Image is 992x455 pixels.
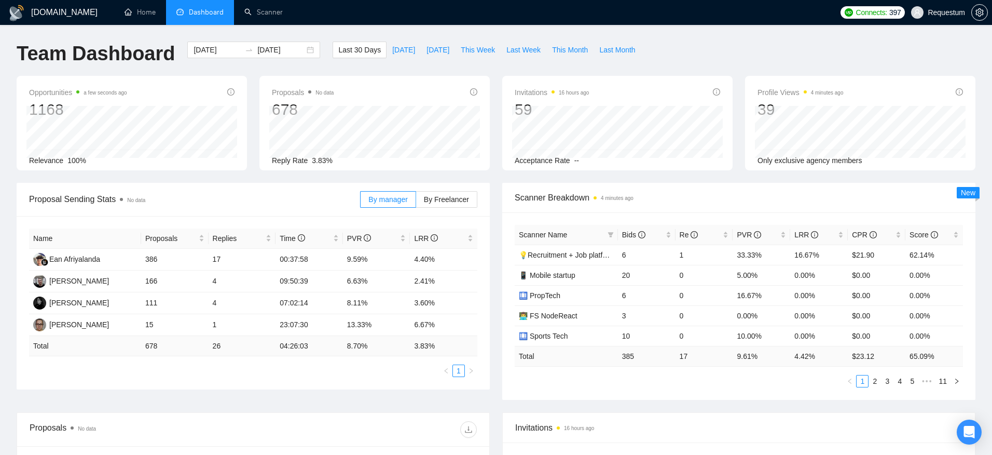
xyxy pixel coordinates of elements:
[519,231,567,239] span: Scanner Name
[194,44,241,56] input: Start date
[506,44,541,56] span: Last Week
[790,265,848,285] td: 0.00%
[844,375,856,387] li: Previous Page
[141,336,209,356] td: 678
[559,90,589,96] time: 16 hours ago
[605,227,616,243] span: filter
[618,265,676,285] td: 20
[954,378,960,384] span: right
[515,100,589,119] div: 59
[465,365,477,377] button: right
[410,336,477,356] td: 3.83 %
[519,291,560,300] a: 🛄 PropTech
[33,297,46,310] img: AK
[29,229,141,249] th: Name
[455,42,501,58] button: This Week
[209,249,276,271] td: 17
[972,8,987,17] span: setting
[733,326,790,346] td: 10.00%
[676,265,733,285] td: 0
[312,156,333,165] span: 3.83%
[280,234,305,243] span: Time
[856,7,887,18] span: Connects:
[737,231,761,239] span: PVR
[392,44,415,56] span: [DATE]
[618,305,676,326] td: 3
[599,44,635,56] span: Last Month
[680,231,698,239] span: Re
[368,195,407,204] span: By manager
[676,346,733,366] td: 17
[125,8,156,17] a: homeHome
[961,189,975,197] span: New
[893,375,906,387] li: 4
[519,312,577,320] a: 👨‍💻 FS NodeReact
[574,156,579,165] span: --
[905,305,963,326] td: 0.00%
[733,305,790,326] td: 0.00%
[209,336,276,356] td: 26
[8,5,25,21] img: logo
[78,426,96,432] span: No data
[275,271,343,292] td: 09:50:39
[713,88,720,96] span: info-circle
[426,44,449,56] span: [DATE]
[848,245,905,265] td: $21.90
[501,42,546,58] button: Last Week
[515,346,618,366] td: Total
[257,44,305,56] input: End date
[33,276,109,285] a: VL[PERSON_NAME]
[141,292,209,314] td: 111
[515,191,963,204] span: Scanner Breakdown
[847,378,853,384] span: left
[515,86,589,99] span: Invitations
[410,314,477,336] td: 6.67%
[387,42,421,58] button: [DATE]
[845,8,853,17] img: upwork-logo.png
[30,421,253,438] div: Proposals
[275,314,343,336] td: 23:07:30
[905,346,963,366] td: 65.09 %
[275,249,343,271] td: 00:37:58
[440,365,452,377] button: left
[957,420,982,445] div: Open Intercom Messenger
[676,326,733,346] td: 0
[209,271,276,292] td: 4
[618,326,676,346] td: 10
[790,245,848,265] td: 16.67%
[906,375,918,387] li: 5
[315,90,334,96] span: No data
[881,375,893,387] li: 3
[245,46,253,54] span: swap-right
[227,88,235,96] span: info-circle
[343,314,410,336] td: 13.33%
[881,376,893,387] a: 3
[443,368,449,374] span: left
[145,233,197,244] span: Proposals
[452,365,465,377] li: 1
[127,197,145,203] span: No data
[470,88,477,96] span: info-circle
[245,46,253,54] span: to
[676,305,733,326] td: 0
[333,42,387,58] button: Last 30 Days
[424,195,469,204] span: By Freelancer
[141,229,209,249] th: Proposals
[84,90,127,96] time: a few seconds ago
[49,319,109,330] div: [PERSON_NAME]
[189,8,224,17] span: Dashboard
[889,7,901,18] span: 397
[676,285,733,305] td: 0
[811,231,818,238] span: info-circle
[410,292,477,314] td: 3.60%
[141,314,209,336] td: 15
[848,326,905,346] td: $0.00
[852,231,876,239] span: CPR
[29,336,141,356] td: Total
[515,421,962,434] span: Invitations
[546,42,594,58] button: This Month
[213,233,264,244] span: Replies
[33,255,100,263] a: EAEan Afriyalanda
[41,259,48,266] img: gigradar-bm.png
[857,376,868,387] a: 1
